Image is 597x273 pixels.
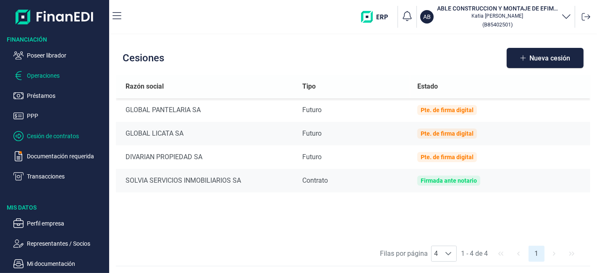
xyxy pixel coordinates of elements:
div: Futuro [302,129,404,139]
button: Transacciones [13,171,106,181]
div: Pte. de firma digital [421,107,474,113]
span: 1 - 4 de 4 [458,246,491,262]
div: Contrato [302,176,404,186]
button: Page 1 [529,246,545,262]
div: Futuro [302,105,404,115]
p: Préstamos [27,91,106,101]
button: Operaciones [13,71,106,81]
img: erp [361,11,394,23]
button: Poseer librador [13,50,106,60]
span: Tipo [302,81,316,92]
span: 4 [432,246,440,261]
div: Futuro [302,152,404,162]
div: SOLVIA SERVICIOS INMOBILIARIOS SA [126,176,289,186]
h2: Cesiones [123,52,164,64]
button: PPP [13,111,106,121]
div: DIVARIAN PROPIEDAD SA [126,152,289,162]
p: Operaciones [27,71,106,81]
p: Transacciones [27,171,106,181]
div: GLOBAL PANTELARIA SA [126,105,289,115]
p: Katia [PERSON_NAME] [437,13,558,19]
p: AB [423,13,431,21]
div: GLOBAL LICATA SA [126,129,289,139]
p: Perfil empresa [27,218,106,228]
p: Documentación requerida [27,151,106,161]
button: Representantes / Socios [13,239,106,249]
span: Filas por página [380,249,428,259]
img: Logo de aplicación [16,7,94,27]
button: Nueva cesión [507,48,584,68]
p: Cesión de contratos [27,131,106,141]
p: Representantes / Socios [27,239,106,249]
div: Pte. de firma digital [421,154,474,160]
p: Poseer librador [27,50,106,60]
div: Firmada ante notario [421,177,477,184]
button: ABABLE CONSTRUCCION Y MONTAJE DE EFIMEROS SLKatia [PERSON_NAME](B85402501) [420,4,571,29]
p: PPP [27,111,106,121]
button: Perfil empresa [13,218,106,228]
span: Estado [417,81,438,92]
div: Pte. de firma digital [421,130,474,137]
span: Razón social [126,81,164,92]
p: Mi documentación [27,259,106,269]
button: Documentación requerida [13,151,106,161]
h3: ABLE CONSTRUCCION Y MONTAJE DE EFIMEROS SL [437,4,558,13]
button: Mi documentación [13,259,106,269]
span: Nueva cesión [529,55,570,61]
button: Préstamos [13,91,106,101]
small: Copiar cif [482,21,513,28]
button: Cesión de contratos [13,131,106,141]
